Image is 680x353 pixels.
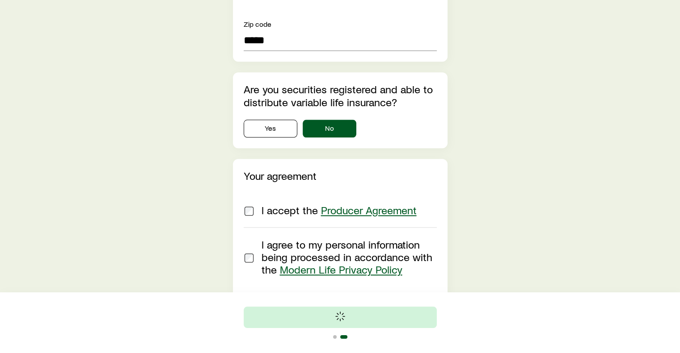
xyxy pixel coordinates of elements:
[321,203,417,216] a: Producer Agreement
[280,263,402,276] a: Modern Life Privacy Policy
[303,120,356,137] button: No
[244,120,437,137] div: securitiesRegistrationInfo.isSecuritiesRegistered
[262,203,417,216] span: I accept the
[245,253,253,262] input: I agree to my personal information being processed in accordance with the Modern Life Privacy Policy
[262,238,432,276] span: I agree to my personal information being processed in accordance with the
[244,120,297,137] button: Yes
[245,207,253,216] input: I accept the Producer Agreement
[244,83,433,108] label: Are you securities registered and able to distribute variable life insurance?
[244,19,437,29] div: Zip code
[244,169,317,182] label: Your agreement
